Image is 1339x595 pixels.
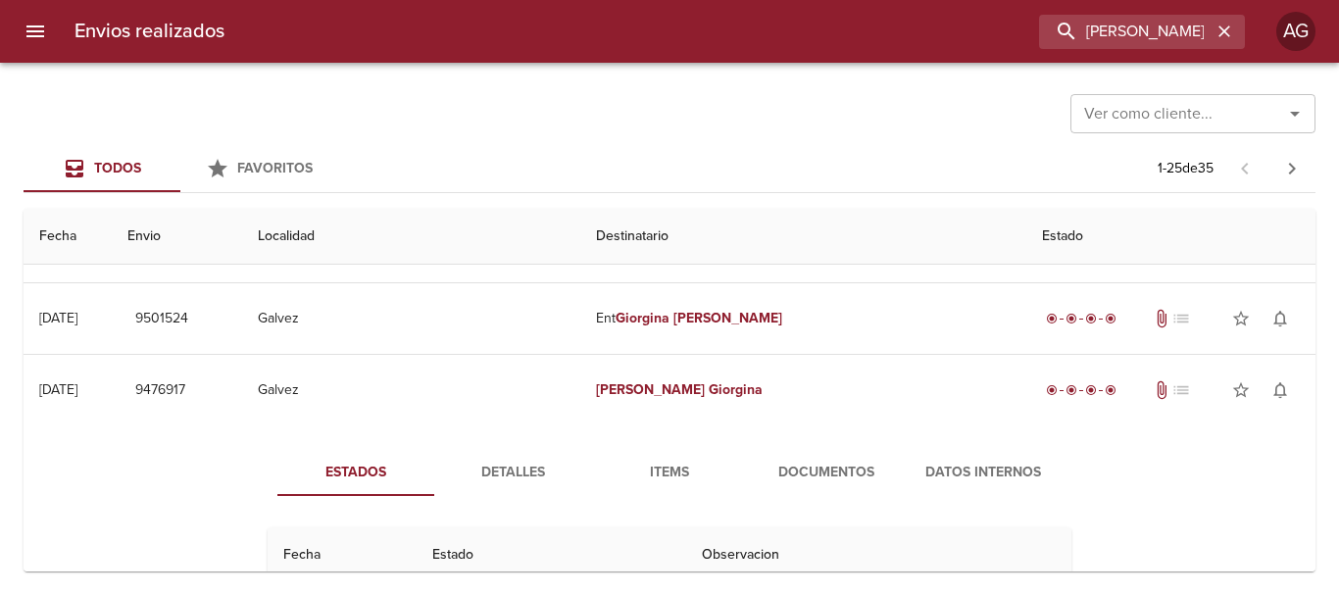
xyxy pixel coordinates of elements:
[446,461,579,485] span: Detalles
[616,310,669,326] em: Giorgina
[1085,313,1097,324] span: radio_button_checked
[1066,313,1077,324] span: radio_button_checked
[1231,380,1251,400] span: star_border
[1105,384,1116,396] span: radio_button_checked
[12,8,59,55] button: menu
[112,209,242,265] th: Envio
[242,283,580,354] td: Galvez
[1046,313,1058,324] span: radio_button_checked
[39,381,77,398] div: [DATE]
[277,449,1062,496] div: Tabs detalle de guia
[603,461,736,485] span: Items
[1261,299,1300,338] button: Activar notificaciones
[24,209,112,265] th: Fecha
[1221,299,1261,338] button: Agregar a favoritos
[74,16,224,47] h6: Envios realizados
[289,461,422,485] span: Estados
[760,461,893,485] span: Documentos
[1268,145,1315,192] span: Pagina siguiente
[1281,100,1309,127] button: Abrir
[1042,309,1120,328] div: Entregado
[242,355,580,425] td: Galvez
[1152,309,1171,328] span: Tiene documentos adjuntos
[237,160,313,176] span: Favoritos
[135,378,185,403] span: 9476917
[1221,371,1261,410] button: Agregar a favoritos
[1270,380,1290,400] span: notifications_none
[1158,159,1214,178] p: 1 - 25 de 35
[709,381,763,398] em: Giorgina
[673,310,782,326] em: [PERSON_NAME]
[1276,12,1315,51] div: Abrir información de usuario
[1221,158,1268,177] span: Pagina anterior
[1276,12,1315,51] div: AG
[1231,309,1251,328] span: star_border
[127,372,193,409] button: 9476917
[580,283,1026,354] td: Ent
[1261,371,1300,410] button: Activar notificaciones
[127,301,196,337] button: 9501524
[596,381,705,398] em: [PERSON_NAME]
[1042,380,1120,400] div: Entregado
[1105,313,1116,324] span: radio_button_checked
[417,527,685,583] th: Estado
[94,160,141,176] span: Todos
[1085,384,1097,396] span: radio_button_checked
[1026,209,1315,265] th: Estado
[1039,15,1212,49] input: buscar
[1152,380,1171,400] span: Tiene documentos adjuntos
[686,527,1071,583] th: Observacion
[1270,309,1290,328] span: notifications_none
[1171,309,1191,328] span: No tiene pedido asociado
[39,310,77,326] div: [DATE]
[135,307,188,331] span: 9501524
[24,145,337,192] div: Tabs Envios
[917,461,1050,485] span: Datos Internos
[268,527,417,583] th: Fecha
[242,209,580,265] th: Localidad
[1046,384,1058,396] span: radio_button_checked
[1171,380,1191,400] span: No tiene pedido asociado
[580,209,1026,265] th: Destinatario
[1066,384,1077,396] span: radio_button_checked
